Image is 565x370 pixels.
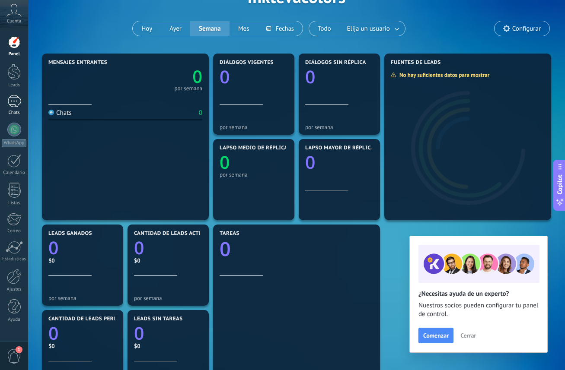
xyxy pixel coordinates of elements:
[460,332,476,338] span: Cerrar
[134,295,202,301] div: por semana
[48,295,117,301] div: por semana
[220,236,231,262] text: 0
[305,60,366,66] span: Diálogos sin réplica
[199,109,202,117] div: 0
[125,64,202,88] a: 0
[2,82,27,88] div: Leads
[2,139,26,147] div: WhatsApp
[230,21,258,36] button: Mes
[2,51,27,57] div: Panel
[390,71,495,79] div: No hay suficientes datos para mostrar
[7,19,21,24] span: Cuenta
[555,174,564,194] span: Copilot
[48,60,107,66] span: Mensajes entrantes
[134,321,144,345] text: 0
[2,170,27,176] div: Calendario
[220,124,288,130] div: por semana
[134,342,202,350] div: $0
[134,236,202,260] a: 0
[309,21,340,36] button: Todo
[134,321,202,345] a: 0
[48,321,117,345] a: 0
[2,110,27,116] div: Chats
[134,236,144,260] text: 0
[305,150,315,174] text: 0
[456,329,480,342] button: Cerrar
[391,60,441,66] span: Fuentes de leads
[192,64,202,88] text: 0
[220,60,274,66] span: Diálogos vigentes
[220,145,288,151] span: Lapso medio de réplica
[190,21,230,36] button: Semana
[134,316,182,322] span: Leads sin tareas
[340,21,405,36] button: Elija un usuario
[48,321,58,345] text: 0
[220,150,230,174] text: 0
[258,21,302,36] button: Fechas
[48,342,117,350] div: $0
[48,110,54,115] img: Chats
[174,86,202,91] div: por semana
[48,236,117,260] a: 0
[305,65,315,89] text: 0
[48,236,58,260] text: 0
[423,332,449,338] span: Comenzar
[220,171,288,178] div: por semana
[16,346,22,353] span: 1
[48,109,72,117] div: Chats
[133,21,161,36] button: Hoy
[48,257,117,264] div: $0
[134,257,202,264] div: $0
[305,145,374,151] span: Lapso mayor de réplica
[220,65,230,89] text: 0
[2,200,27,206] div: Listas
[48,231,92,237] span: Leads ganados
[161,21,190,36] button: Ayer
[418,328,453,343] button: Comenzar
[2,317,27,323] div: Ayuda
[2,256,27,262] div: Estadísticas
[48,316,131,322] span: Cantidad de leads perdidos
[2,228,27,234] div: Correo
[305,124,373,130] div: por semana
[512,25,541,32] span: Configurar
[134,231,211,237] span: Cantidad de leads activos
[220,231,239,237] span: Tareas
[418,301,539,319] span: Nuestros socios pueden configurar tu panel de control.
[418,290,539,298] h2: ¿Necesitas ayuda de un experto?
[345,23,392,35] span: Elija un usuario
[220,236,373,262] a: 0
[2,287,27,292] div: Ajustes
